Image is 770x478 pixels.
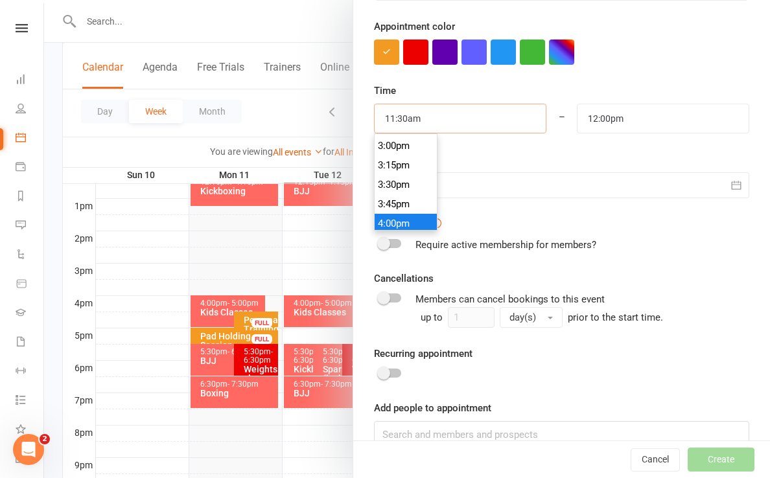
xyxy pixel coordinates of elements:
[421,307,563,328] div: up to
[16,416,45,445] a: What's New
[415,291,749,328] div: Members can cancel bookings to this event
[546,104,577,133] div: –
[13,434,44,465] iframe: Intercom live chat
[631,448,680,472] button: Cancel
[509,312,536,323] span: day(s)
[16,66,45,95] a: Dashboard
[16,183,45,212] a: Reports
[500,307,563,328] button: day(s)
[568,312,663,323] span: prior to the start time.
[374,400,491,416] label: Add people to appointment
[375,136,437,155] li: 3:00pm
[16,270,45,299] a: Product Sales
[375,175,437,194] li: 3:30pm
[16,154,45,183] a: Payments
[374,346,472,361] label: Recurring appointment
[374,19,455,34] label: Appointment color
[375,155,437,175] li: 3:15pm
[415,237,596,253] div: Require active membership for members?
[374,83,396,98] label: Time
[16,124,45,154] a: Calendar
[40,434,50,444] span: 2
[374,271,434,286] label: Cancellations
[375,194,437,214] li: 3:45pm
[16,95,45,124] a: People
[375,214,437,233] li: 4:00pm
[374,421,749,448] input: Search and members and prospects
